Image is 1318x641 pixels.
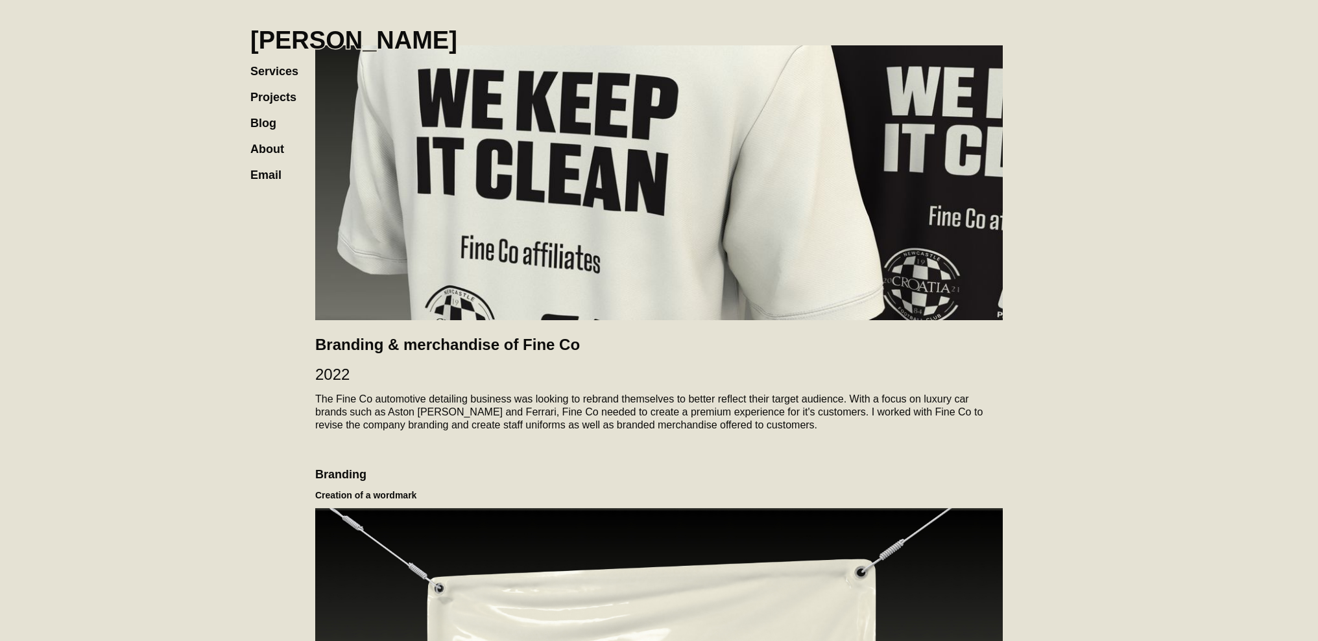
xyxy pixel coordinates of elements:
[315,489,1003,502] h5: Creation of a wordmark
[250,156,294,181] a: Email
[315,333,1003,356] h2: Branding & merchandise of Fine Co
[315,451,1003,482] h4: Branding
[250,130,297,156] a: About
[250,52,311,78] a: Services
[250,78,309,104] a: Projects
[315,363,1003,386] h2: 2022
[250,13,457,54] a: home
[315,393,1003,445] p: The Fine Co automotive detailing business was looking to rebrand themselves to better reflect the...
[250,26,457,54] h1: [PERSON_NAME]
[250,104,289,130] a: Blog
